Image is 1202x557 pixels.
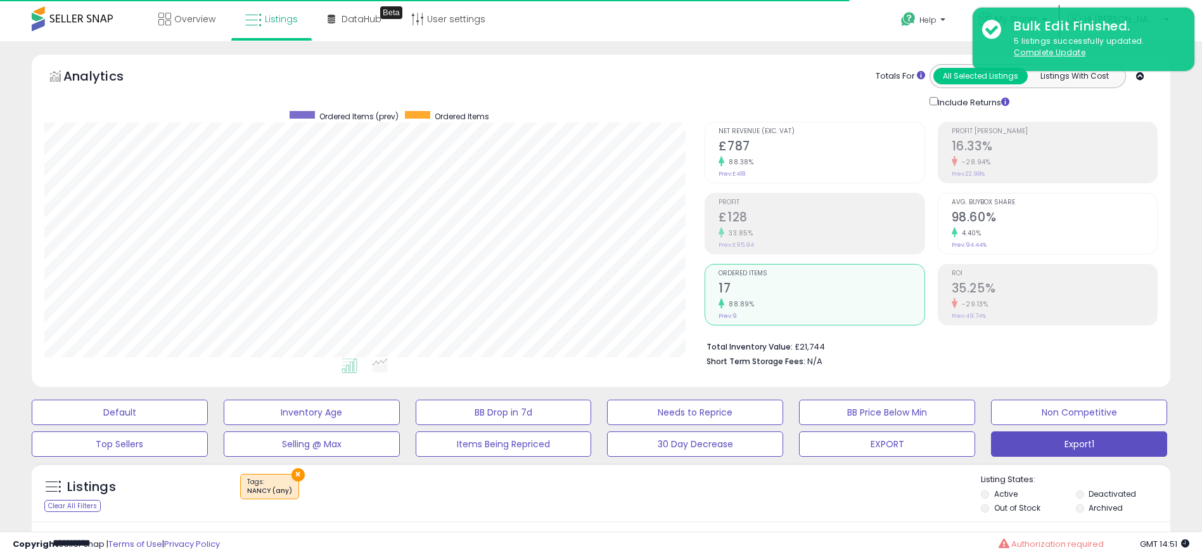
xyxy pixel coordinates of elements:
[957,228,981,238] small: 4.40%
[247,487,292,495] div: NANCY (any)
[32,431,208,457] button: Top Sellers
[291,468,305,482] button: ×
[981,474,1170,486] p: Listing States:
[435,111,489,122] span: Ordered Items
[952,210,1157,227] h2: 98.60%
[706,338,1148,353] li: £21,744
[319,111,399,122] span: Ordered Items (prev)
[991,431,1167,457] button: Export1
[994,502,1040,513] label: Out of Stock
[799,431,975,457] button: EXPORT
[957,299,988,309] small: -29.13%
[32,400,208,425] button: Default
[1004,36,1185,59] div: 5 listings successfully updated.
[1089,502,1123,513] label: Archived
[952,199,1157,206] span: Avg. Buybox Share
[63,67,148,88] h5: Analytics
[957,157,991,167] small: -28.94%
[719,128,924,135] span: Net Revenue (Exc. VAT)
[952,170,985,178] small: Prev: 22.98%
[952,128,1157,135] span: Profit [PERSON_NAME]
[876,70,925,82] div: Totals For
[952,270,1157,277] span: ROI
[1089,488,1136,499] label: Deactivated
[719,270,924,277] span: Ordered Items
[719,199,924,206] span: Profit
[933,68,1028,84] button: All Selected Listings
[380,6,402,19] div: Tooltip anchor
[891,2,958,41] a: Help
[952,312,986,320] small: Prev: 49.74%
[1140,538,1189,550] span: 2025-08-12 14:51 GMT
[174,13,215,25] span: Overview
[706,341,793,352] b: Total Inventory Value:
[994,488,1018,499] label: Active
[719,241,754,249] small: Prev: £95.94
[13,538,59,550] strong: Copyright
[44,500,101,512] div: Clear All Filters
[799,400,975,425] button: BB Price Below Min
[952,241,987,249] small: Prev: 94.44%
[952,281,1157,298] h2: 35.25%
[224,431,400,457] button: Selling @ Max
[719,210,924,227] h2: £128
[607,431,783,457] button: 30 Day Decrease
[1014,47,1085,58] u: Complete Update
[416,431,592,457] button: Items Being Repriced
[952,139,1157,156] h2: 16.33%
[719,281,924,298] h2: 17
[265,13,298,25] span: Listings
[724,299,754,309] small: 88.89%
[900,11,916,27] i: Get Help
[342,13,381,25] span: DataHub
[919,15,937,25] span: Help
[13,539,220,551] div: seller snap | |
[920,95,1025,109] div: Include Returns
[1027,68,1122,84] button: Listings With Cost
[247,477,292,496] span: Tags :
[719,139,924,156] h2: £787
[807,355,822,367] span: N/A
[719,312,737,320] small: Prev: 9
[706,356,805,367] b: Short Term Storage Fees:
[719,170,745,178] small: Prev: £418
[607,400,783,425] button: Needs to Reprice
[724,157,753,167] small: 88.38%
[224,400,400,425] button: Inventory Age
[1004,17,1185,36] div: Bulk Edit Finished.
[991,400,1167,425] button: Non Competitive
[67,478,116,496] h5: Listings
[416,400,592,425] button: BB Drop in 7d
[724,228,753,238] small: 33.85%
